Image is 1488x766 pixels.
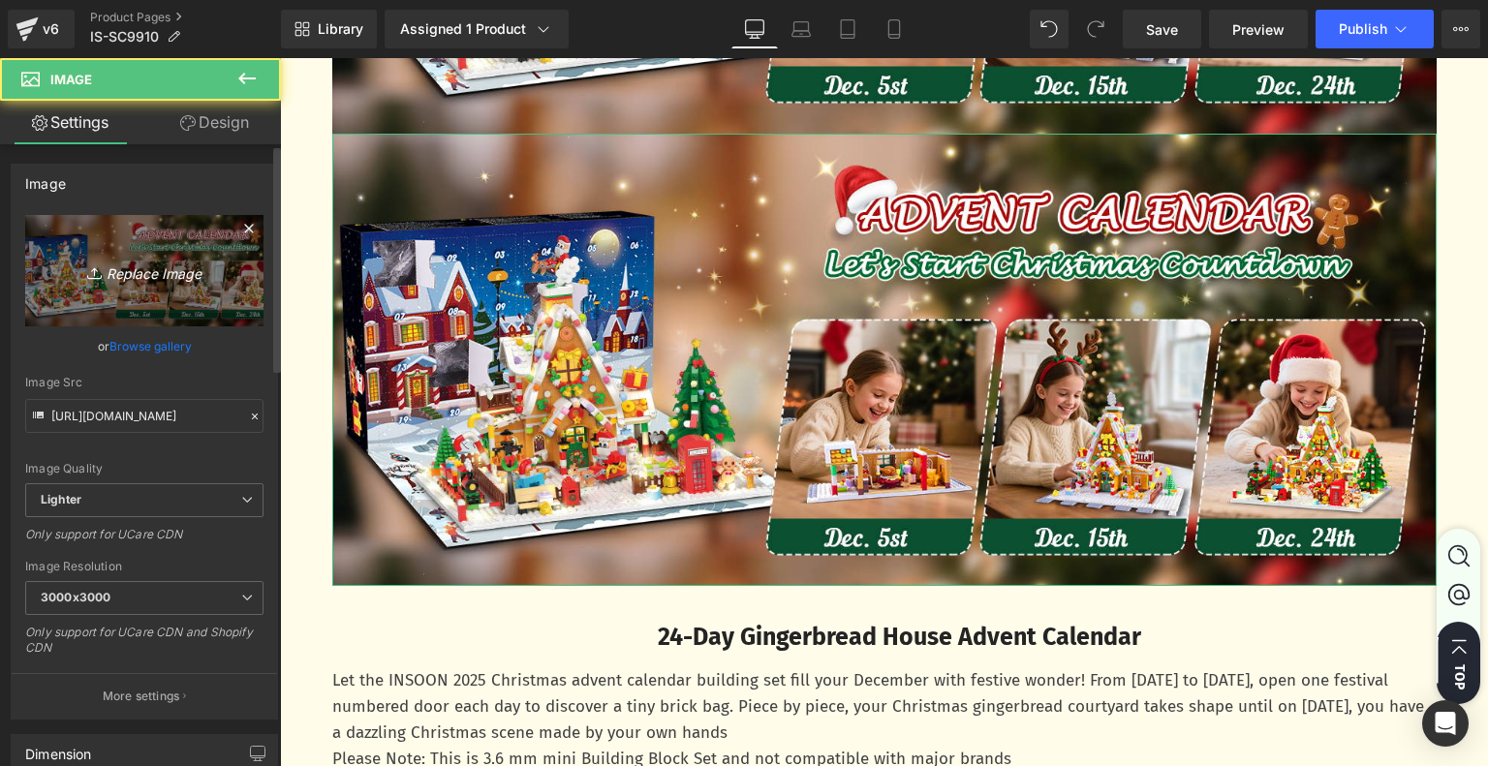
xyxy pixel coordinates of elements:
[39,16,63,42] div: v6
[25,527,263,555] div: Only support for UCare CDN
[8,10,75,48] a: v6
[25,735,92,762] div: Dimension
[109,329,192,363] a: Browse gallery
[1209,10,1308,48] a: Preview
[1422,700,1469,747] div: Open Intercom Messenger
[731,10,778,48] a: Desktop
[90,29,159,45] span: IS-SC9910
[25,560,263,573] div: Image Resolution
[871,10,917,48] a: Mobile
[50,72,92,87] span: Image
[1339,21,1387,37] span: Publish
[1146,19,1178,40] span: Save
[52,609,1157,689] p: Let the INSOON 2025 Christmas advent calendar building set fill your December with festive wonder...
[67,259,222,283] i: Replace Image
[1232,19,1285,40] span: Preview
[1076,10,1115,48] button: Redo
[378,565,861,594] b: 24-Day Gingerbread House Advent Calendar
[1030,10,1069,48] button: Undo
[25,336,263,356] div: or
[1441,10,1480,48] button: More
[1316,10,1434,48] button: Publish
[25,462,263,475] div: Image Quality
[318,20,363,38] span: Library
[90,10,281,25] a: Product Pages
[25,625,263,668] div: Only support for UCare CDN and Shopify CDN
[25,399,263,433] input: Link
[12,673,277,719] button: More settings
[41,492,81,506] b: Lighter
[103,688,180,705] p: More settings
[41,590,110,604] b: 3000x3000
[52,688,1157,714] p: Please Note: This is 3.6 mm mini Building Block Set and not compatible with major brands
[824,10,871,48] a: Tablet
[281,10,377,48] a: New Library
[144,101,285,144] a: Design
[25,165,66,192] div: Image
[25,376,263,389] div: Image Src
[778,10,824,48] a: Laptop
[400,19,553,39] div: Assigned 1 Product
